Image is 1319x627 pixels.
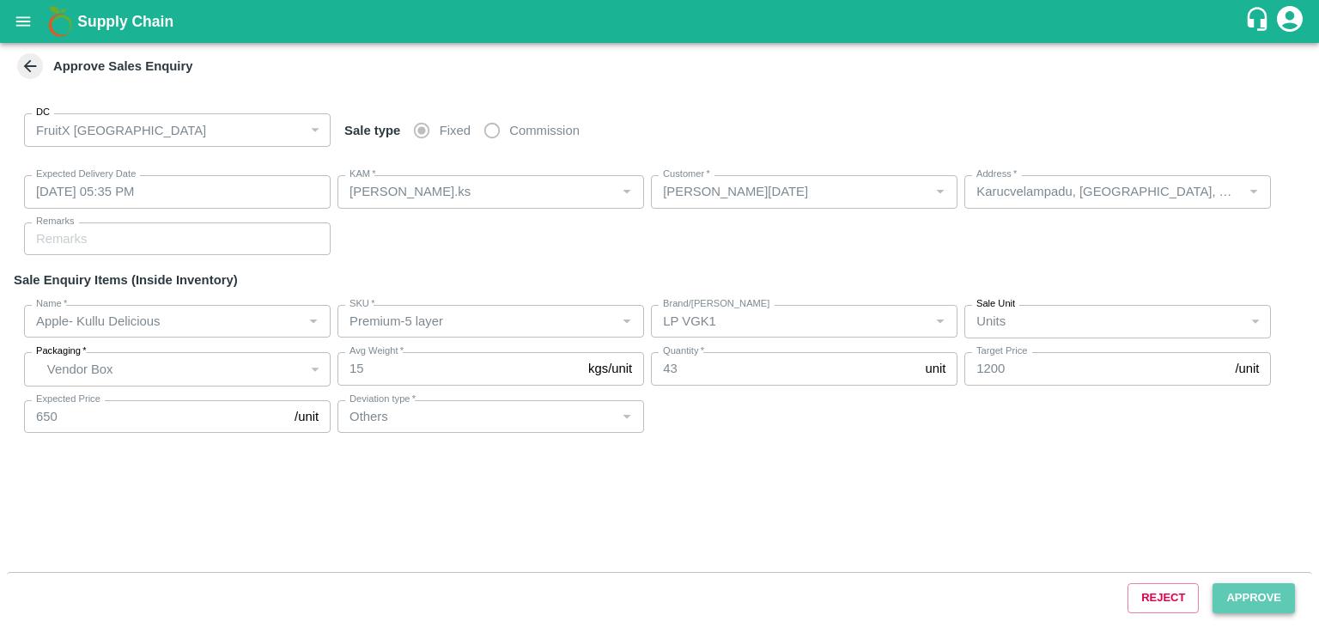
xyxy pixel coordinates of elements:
[337,352,581,385] input: 0.0
[36,297,67,311] label: Name
[36,344,87,358] label: Packaging
[976,167,1017,181] label: Address
[651,352,918,385] input: 0.0
[925,359,945,378] p: unit
[976,297,1015,311] label: Sale Unit
[36,106,50,119] label: DC
[663,344,704,358] label: Quantity
[656,310,924,332] input: Create Brand/Marka
[343,180,611,203] input: KAM
[337,124,407,137] span: Sale type
[53,59,193,73] strong: Approve Sales Enquiry
[663,167,710,181] label: Customer
[24,175,319,208] input: Choose date, selected date is Sep 25, 2025
[36,393,100,406] label: Expected Price
[36,121,206,140] p: FruitX [GEOGRAPHIC_DATA]
[1244,6,1274,37] div: customer-support
[343,310,611,332] input: SKU
[976,344,1027,358] label: Target Price
[1128,583,1199,613] button: Reject
[295,407,319,426] p: /unit
[1213,583,1295,613] button: Approve
[43,4,77,39] img: logo
[1235,359,1259,378] p: /unit
[24,222,331,255] input: Remarks
[3,2,43,41] button: open drawer
[77,13,173,30] b: Supply Chain
[656,180,924,203] input: Select KAM & enter 3 characters
[350,167,376,181] label: KAM
[663,297,769,311] label: Brand/[PERSON_NAME]
[47,360,303,379] p: Vendor Box
[343,405,611,428] input: Deviation Type
[350,344,404,358] label: Avg Weight
[1274,3,1305,40] div: account of current user
[36,215,75,228] label: Remarks
[509,121,580,140] span: Commission
[29,310,297,332] input: Name
[976,312,1006,331] p: Units
[350,393,416,406] label: Deviation type
[588,359,632,378] p: kgs/unit
[36,167,136,181] label: Expected Delivery Date
[350,297,374,311] label: SKU
[440,121,471,140] span: Fixed
[77,9,1244,33] a: Supply Chain
[969,180,1237,203] input: Address
[14,273,238,287] strong: Sale Enquiry Items (Inside Inventory)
